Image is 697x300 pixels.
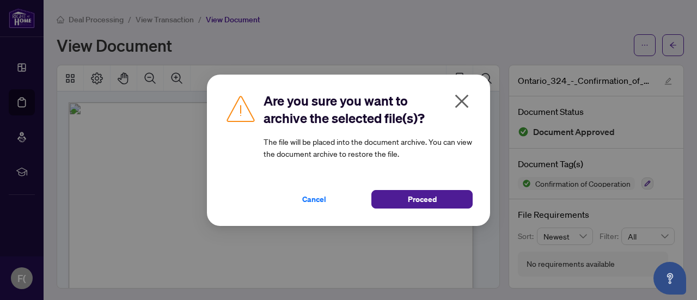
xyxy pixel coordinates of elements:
[371,190,473,209] button: Proceed
[302,191,326,208] span: Cancel
[224,92,257,125] img: Caution Icon
[653,262,686,295] button: Open asap
[264,136,473,160] article: The file will be placed into the document archive. You can view the document archive to restore t...
[408,191,437,208] span: Proceed
[264,92,473,127] h2: Are you sure you want to archive the selected file(s)?
[453,93,470,110] span: close
[264,190,365,209] button: Cancel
